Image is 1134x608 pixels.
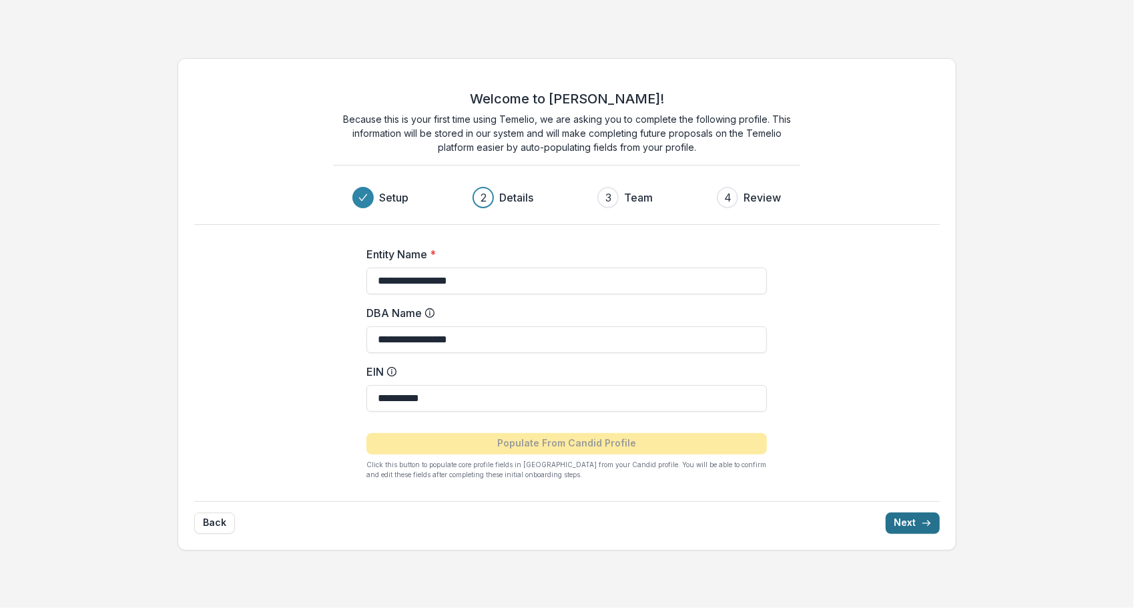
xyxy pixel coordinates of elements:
h2: Welcome to [PERSON_NAME]! [470,91,664,107]
div: Progress [352,187,781,208]
div: 3 [605,190,611,206]
label: Entity Name [366,246,759,262]
div: 2 [481,190,487,206]
p: Click this button to populate core profile fields in [GEOGRAPHIC_DATA] from your Candid profile. ... [366,460,767,480]
div: 4 [724,190,732,206]
label: DBA Name [366,305,759,321]
h3: Review [744,190,781,206]
button: Back [194,513,235,534]
h3: Setup [379,190,408,206]
button: Populate From Candid Profile [366,433,767,454]
h3: Team [624,190,653,206]
button: Next [886,513,940,534]
h3: Details [499,190,533,206]
p: Because this is your first time using Temelio, we are asking you to complete the following profil... [333,112,800,154]
label: EIN [366,364,759,380]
